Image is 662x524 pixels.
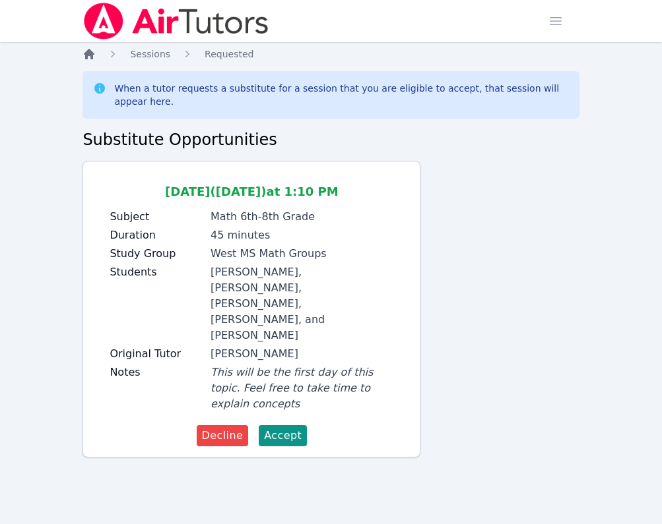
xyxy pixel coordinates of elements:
[211,366,373,410] span: This will be the first day of this topic. Feel free to take time to explain concepts
[202,428,244,444] span: Decline
[211,246,393,262] div: West MS Math Groups
[130,49,170,59] span: Sessions
[197,425,249,446] button: Decline
[211,209,393,225] div: Math 6th-8th Grade
[211,264,393,343] div: [PERSON_NAME], [PERSON_NAME], [PERSON_NAME], [PERSON_NAME], and [PERSON_NAME]
[110,264,203,280] label: Students
[110,364,203,380] label: Notes
[211,227,393,243] div: 45 minutes
[110,227,203,243] label: Duration
[130,47,170,61] a: Sessions
[114,82,568,108] div: When a tutor requests a substitute for a session that you are eligible to accept, that session wi...
[205,49,253,59] span: Requested
[259,425,307,446] button: Accept
[83,3,269,40] img: Air Tutors
[83,129,579,150] h2: Substitute Opportunities
[110,346,203,362] label: Original Tutor
[264,428,302,444] span: Accept
[165,185,339,198] span: [DATE] ([DATE]) at 1:10 PM
[110,209,203,225] label: Subject
[83,47,579,61] nav: Breadcrumb
[205,47,253,61] a: Requested
[110,246,203,262] label: Study Group
[211,346,393,362] div: [PERSON_NAME]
